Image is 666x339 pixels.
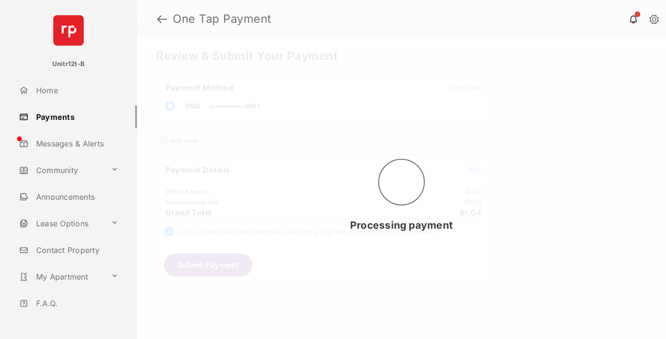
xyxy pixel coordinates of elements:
[15,265,107,288] a: My Apartment
[15,132,137,155] a: Messages & Alerts
[15,212,107,235] a: Lease Options
[52,59,85,69] p: Unitr12t-B
[15,106,137,128] a: Payments
[53,15,84,46] img: svg+xml;base64,PHN2ZyB4bWxucz0iaHR0cDovL3d3dy53My5vcmcvMjAwMC9zdmciIHdpZHRoPSI2NCIgaGVpZ2h0PSI2NC...
[15,185,137,208] a: Announcements
[173,13,272,25] strong: One Tap Payment
[350,219,453,231] span: Processing payment
[15,292,137,315] a: F.A.Q.
[15,79,137,102] a: Home
[15,239,137,262] a: Contact Property
[15,159,107,182] a: Community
